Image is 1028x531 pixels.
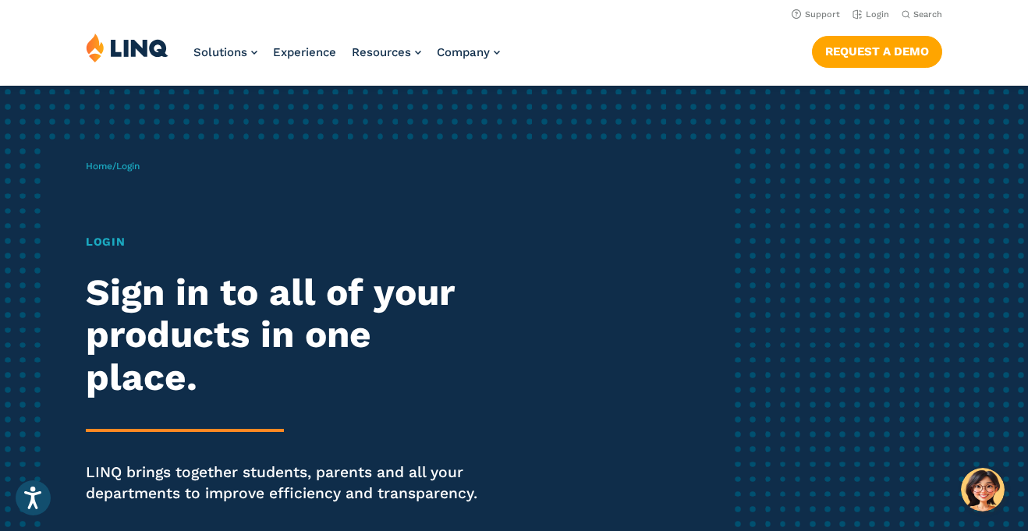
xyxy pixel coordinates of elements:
nav: Button Navigation [812,33,942,67]
span: Search [913,9,942,19]
h1: Login [86,234,482,251]
button: Hello, have a question? Let’s chat. [961,468,1005,512]
h2: Sign in to all of your products in one place. [86,271,482,399]
a: Login [853,9,889,19]
span: Solutions [193,45,247,59]
a: Experience [273,45,336,59]
span: Resources [352,45,411,59]
a: Solutions [193,45,257,59]
span: / [86,161,140,172]
a: Home [86,161,112,172]
button: Open Search Bar [902,9,942,20]
p: LINQ brings together students, parents and all your departments to improve efficiency and transpa... [86,462,482,504]
a: Company [437,45,500,59]
a: Support [792,9,840,19]
img: LINQ | K‑12 Software [86,33,168,62]
span: Company [437,45,490,59]
span: Login [116,161,140,172]
a: Request a Demo [812,36,942,67]
nav: Primary Navigation [193,33,500,84]
a: Resources [352,45,421,59]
